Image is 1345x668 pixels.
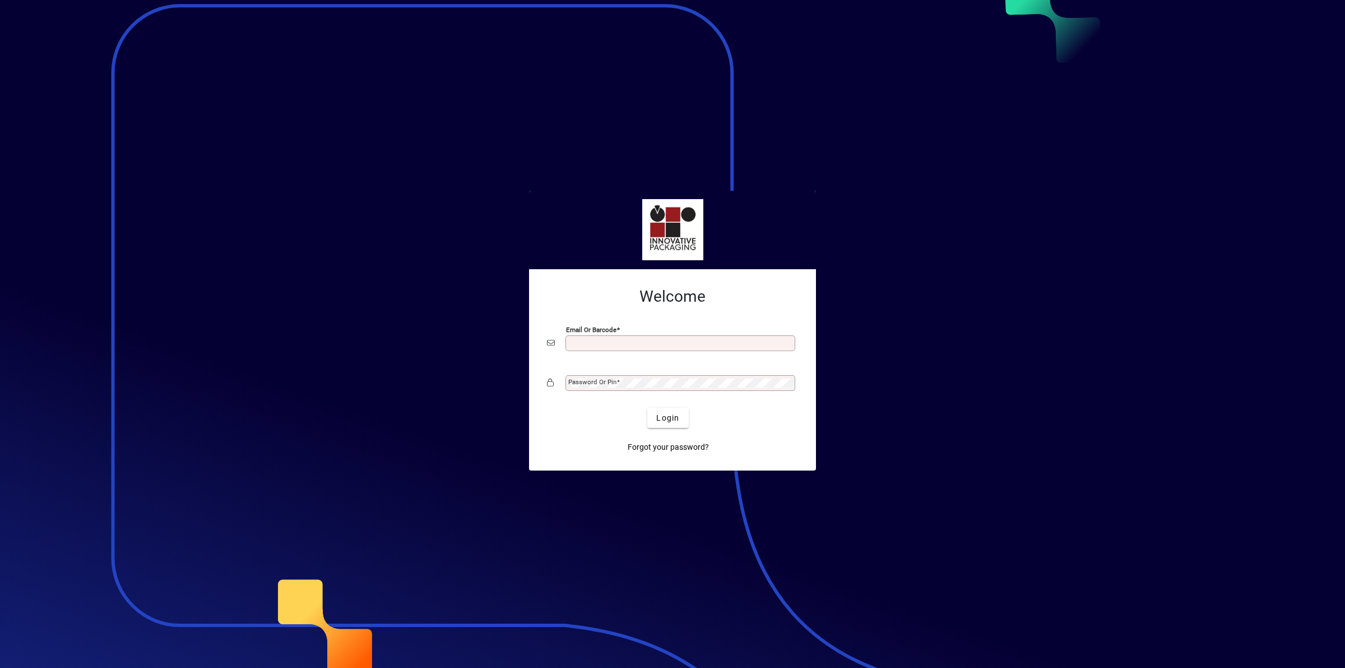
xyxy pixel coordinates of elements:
[568,378,616,386] mat-label: Password or Pin
[547,287,798,306] h2: Welcome
[656,412,679,424] span: Login
[647,408,688,428] button: Login
[628,441,709,453] span: Forgot your password?
[623,437,713,457] a: Forgot your password?
[566,326,616,334] mat-label: Email or Barcode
